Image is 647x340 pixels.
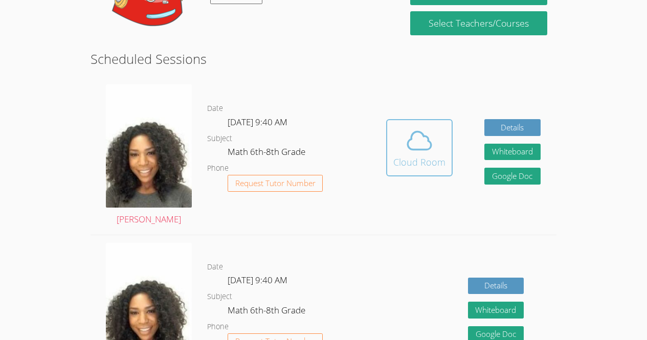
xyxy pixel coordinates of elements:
[228,175,323,192] button: Request Tutor Number
[235,179,316,187] span: Request Tutor Number
[207,162,229,175] dt: Phone
[484,168,541,185] a: Google Doc
[207,290,232,303] dt: Subject
[484,144,541,161] button: Whiteboard
[91,49,556,69] h2: Scheduled Sessions
[228,303,307,321] dd: Math 6th-8th Grade
[207,321,229,333] dt: Phone
[228,274,287,286] span: [DATE] 9:40 AM
[468,302,524,319] button: Whiteboard
[207,261,223,274] dt: Date
[228,145,307,162] dd: Math 6th-8th Grade
[386,119,453,176] button: Cloud Room
[410,11,547,35] a: Select Teachers/Courses
[484,119,541,136] a: Details
[207,102,223,115] dt: Date
[106,84,192,227] a: [PERSON_NAME]
[207,132,232,145] dt: Subject
[468,278,524,294] a: Details
[106,84,192,208] img: avatar.png
[393,155,445,169] div: Cloud Room
[228,116,287,128] span: [DATE] 9:40 AM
